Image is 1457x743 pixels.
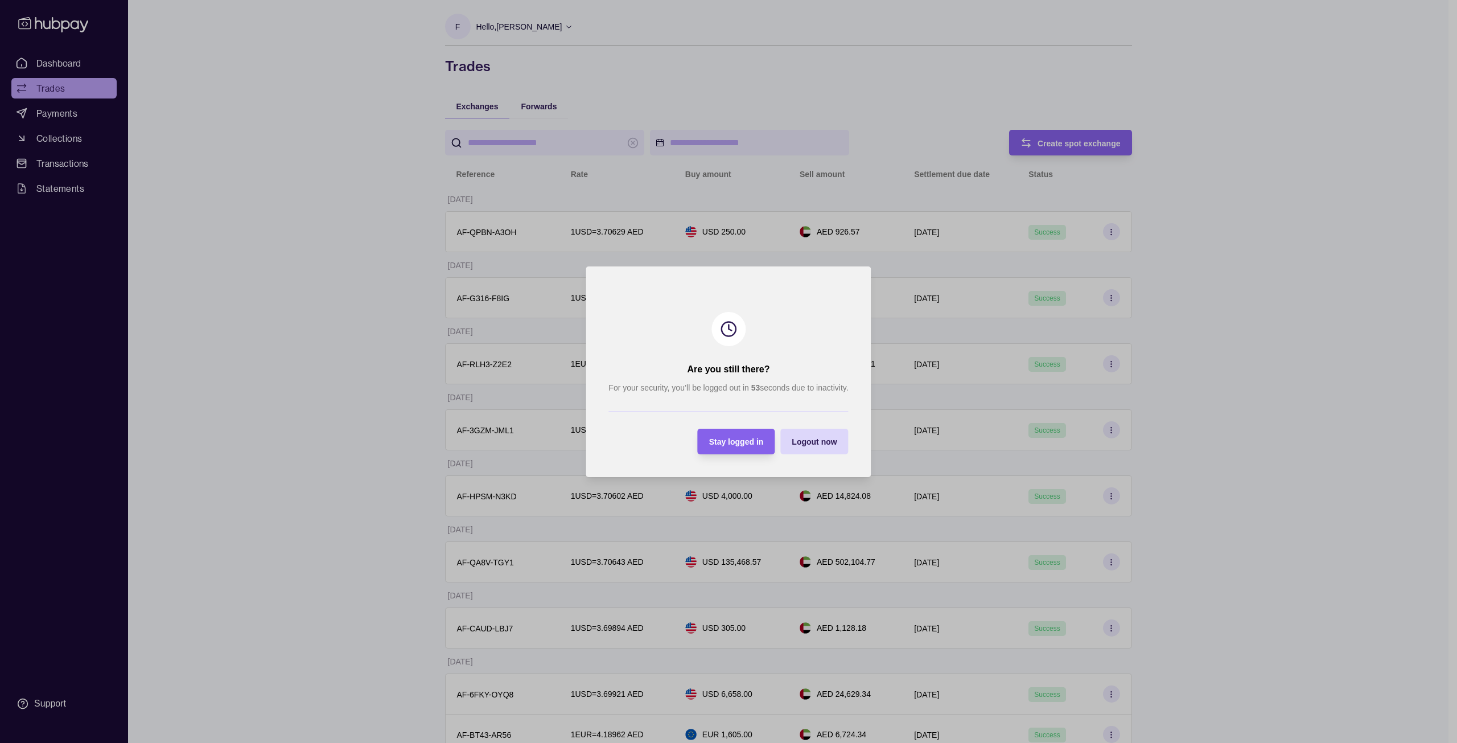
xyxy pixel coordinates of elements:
button: Stay logged in [698,429,775,454]
span: Stay logged in [709,437,764,446]
span: Logout now [792,437,837,446]
strong: 53 [751,383,760,392]
p: For your security, you’ll be logged out in seconds due to inactivity. [608,381,848,394]
button: Logout now [780,429,848,454]
h2: Are you still there? [688,363,770,376]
